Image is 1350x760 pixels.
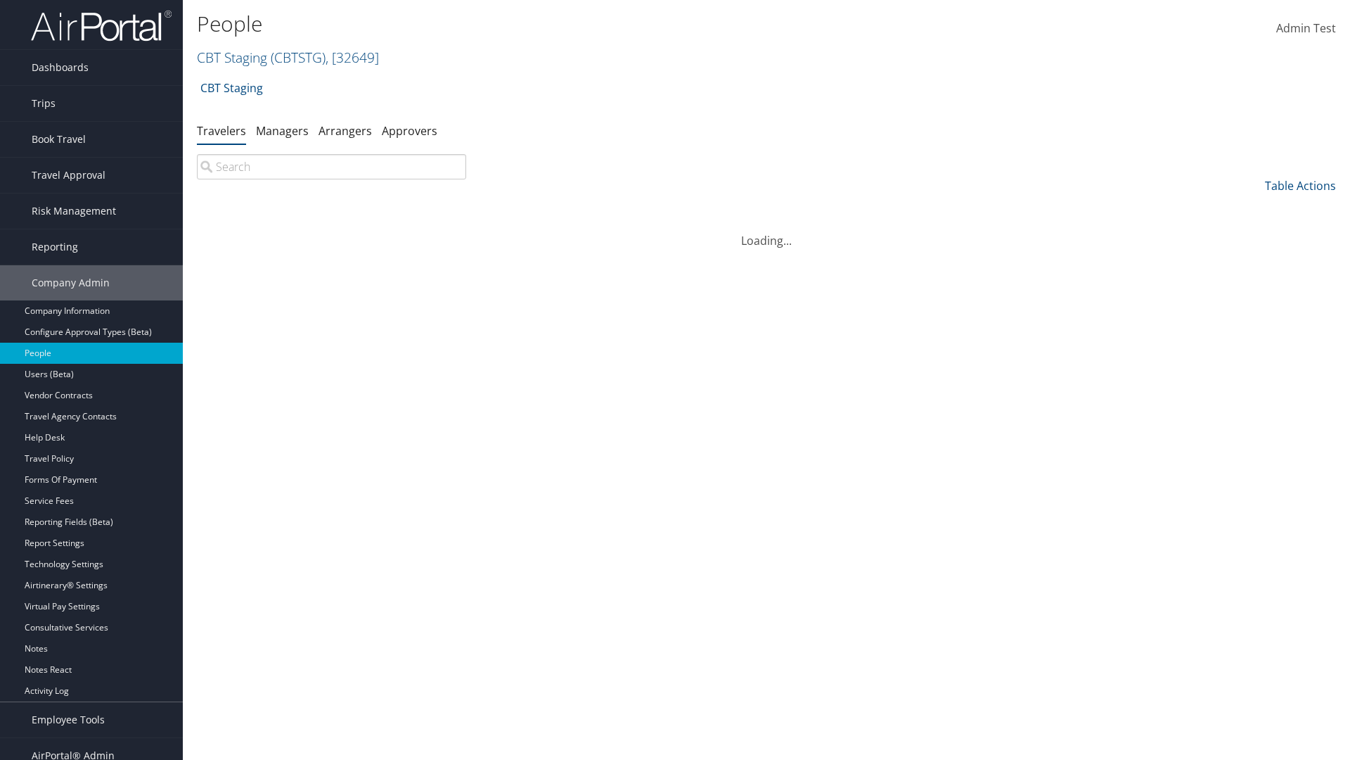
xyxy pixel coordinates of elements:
span: Admin Test [1276,20,1336,36]
span: Dashboards [32,50,89,85]
a: Arrangers [319,123,372,139]
span: Employee Tools [32,702,105,737]
a: Managers [256,123,309,139]
a: Table Actions [1265,178,1336,194]
div: Loading... [197,215,1336,249]
img: airportal-logo.png [31,9,172,42]
span: Risk Management [32,194,116,229]
span: Travel Approval [32,158,105,193]
h1: People [197,9,956,39]
a: CBT Staging [197,48,379,67]
span: Company Admin [32,265,110,300]
a: Admin Test [1276,7,1336,51]
span: Reporting [32,229,78,265]
a: Approvers [382,123,437,139]
span: Trips [32,86,56,121]
span: , [ 32649 ] [326,48,379,67]
span: ( CBTSTG ) [271,48,326,67]
span: Book Travel [32,122,86,157]
input: Search [197,154,466,179]
a: Travelers [197,123,246,139]
a: CBT Staging [200,74,263,102]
